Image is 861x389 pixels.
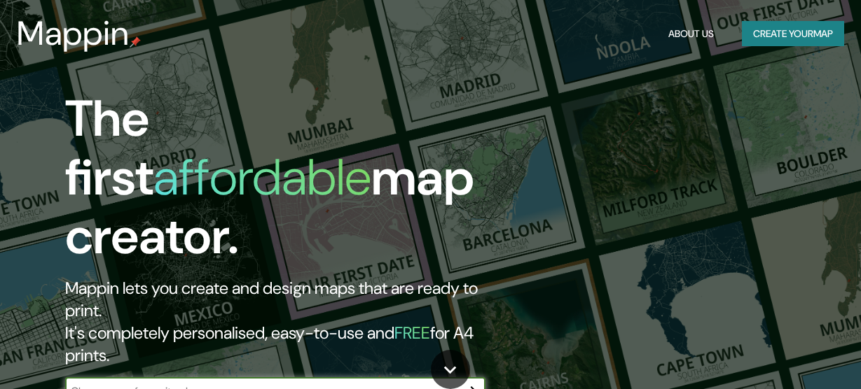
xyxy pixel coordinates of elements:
button: Create yourmap [742,21,844,47]
h2: Mappin lets you create and design maps that are ready to print. It's completely personalised, eas... [65,277,496,367]
h5: FREE [394,322,430,344]
h3: Mappin [17,14,130,53]
img: mappin-pin [130,36,141,48]
button: About Us [663,21,719,47]
h1: affordable [153,145,371,210]
h1: The first map creator. [65,90,496,277]
iframe: Help widget launcher [736,334,846,374]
